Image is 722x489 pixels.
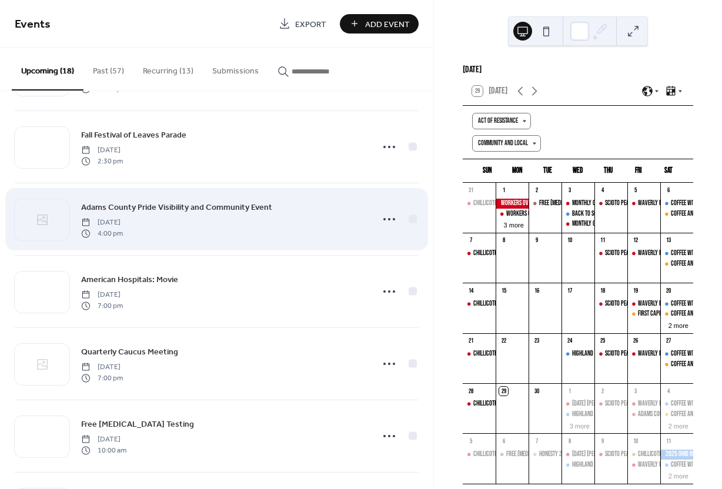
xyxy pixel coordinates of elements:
[594,450,627,460] div: Scioto Peace and Justice Protest for Palestine
[627,249,660,259] div: Waverly Protest Every Friday
[627,460,660,470] div: Waverly Protest Every Friday
[572,410,687,420] div: Highland County Democratic Conversations at HQ
[561,410,594,420] div: Highland County Democratic Conversations at HQ
[81,417,194,431] a: Free [MEDICAL_DATA] Testing
[627,450,660,460] div: Chillicothe Halloween Festival
[532,236,541,245] div: 9
[565,437,574,446] div: 8
[529,450,561,460] div: Honesty 2025 LGBTQ+ School Board Election Forum
[631,186,640,195] div: 5
[473,199,571,209] div: Chillicothe Protests Every [DATE] Morning
[532,437,541,446] div: 7
[463,349,496,359] div: Chillicothe Protests Every Sunday Morning
[660,360,693,370] div: Coffee and Talk with First Capital Pride
[81,273,178,286] a: American Hospitals: Movie
[473,399,571,409] div: Chillicothe Protests Every [DATE] Morning
[660,209,693,219] div: Coffee and Talk with First Capital Pride
[664,236,673,245] div: 13
[664,387,673,396] div: 4
[660,399,693,409] div: Coffee with the Dems (Scioto County)
[466,337,475,346] div: 21
[565,337,574,346] div: 24
[638,399,707,409] div: Waverly Protest Every [DATE]
[463,450,496,460] div: Chillicothe Protests Every Sunday Morning
[572,450,686,460] div: [DATE] [PERSON_NAME] and [PERSON_NAME] Protest
[81,274,178,286] span: American Hospitals: Movie
[499,387,508,396] div: 29
[664,420,693,430] button: 2 more
[631,437,640,446] div: 10
[499,286,508,295] div: 15
[81,345,178,359] a: Quarterly Caucus Meeting
[499,219,529,229] button: 3 more
[499,186,508,195] div: 1
[463,299,496,309] div: Chillicothe Protests Every Sunday Morning
[627,309,660,319] div: First Capital Pride Youth Activity Group
[463,399,496,409] div: Chillicothe Protests Every Sunday Morning
[539,450,688,460] div: Honesty 2025 [DEMOGRAPHIC_DATA] School Board Election Forum
[506,450,569,460] div: Free [MEDICAL_DATA] Testing
[594,249,627,259] div: Scioto Peace and Justice Protest for Palestine
[203,48,268,89] button: Submissions
[466,236,475,245] div: 7
[473,299,571,309] div: Chillicothe Protests Every [DATE] Morning
[664,286,673,295] div: 20
[598,337,607,346] div: 25
[631,337,640,346] div: 26
[594,349,627,359] div: Scioto Peace and Justice Protest for Palestine
[664,470,693,480] button: 2 more
[466,387,475,396] div: 28
[660,460,693,470] div: Coffee with the Dems (Scioto County)
[81,346,178,359] span: Quarterly Caucus Meeting
[81,300,123,311] span: 7:00 pm
[463,249,496,259] div: Chillicothe Protests Every Sunday Morning
[631,286,640,295] div: 19
[594,199,627,209] div: Scioto Peace and Justice Protest for Palestine
[532,337,541,346] div: 23
[506,209,612,219] div: Workers Over Billionaires [GEOGRAPHIC_DATA]
[660,249,693,259] div: Coffee with the Dems (Scioto County)
[627,199,660,209] div: Waverly Protest Every Friday
[627,299,660,309] div: Waverly Protest Every Friday
[496,450,529,460] div: Free HIV Testing
[598,186,607,195] div: 4
[81,418,194,431] span: Free [MEDICAL_DATA] Testing
[532,186,541,195] div: 2
[572,399,686,409] div: [DATE] [PERSON_NAME] and [PERSON_NAME] Protest
[664,437,673,446] div: 11
[81,290,123,300] span: [DATE]
[532,286,541,295] div: 16
[496,199,529,209] div: Workers over Billionaires Protests
[572,219,640,229] div: Monthly Group Meeting (8pm)
[572,349,687,359] div: Highland County Democratic Conversations at HQ
[529,199,561,209] div: Free HIV Testing
[594,399,627,409] div: Scioto Peace and Justice Protest for Palestine
[81,217,123,228] span: [DATE]
[638,349,707,359] div: Waverly Protest Every [DATE]
[638,450,699,460] div: Chillicothe [DATE] Festival
[664,337,673,346] div: 27
[565,286,574,295] div: 17
[466,286,475,295] div: 14
[627,399,660,409] div: Waverly Protest Every Friday
[81,202,272,214] span: Adams County Pride Visibility and Community Event
[340,14,419,34] a: Add Event
[638,460,707,470] div: Waverly Protest Every [DATE]
[572,460,687,470] div: Highland County Democratic Conversations at HQ
[15,13,51,36] span: Events
[598,236,607,245] div: 11
[623,159,653,183] div: Fri
[660,199,693,209] div: Coffee with the Dems (Scioto County)
[533,159,563,183] div: Tue
[638,199,707,209] div: Waverly Protest Every [DATE]
[561,349,594,359] div: Highland County Democratic Conversations at HQ
[572,199,640,209] div: Monthly Group Meeting (5pm)
[561,450,594,460] div: Wednesday Husted and Moreno Protest
[598,286,607,295] div: 18
[594,299,627,309] div: Scioto Peace and Justice Protest for Palestine
[81,434,126,445] span: [DATE]
[565,387,574,396] div: 1
[270,14,335,34] a: Export
[598,437,607,446] div: 9
[660,349,693,359] div: Coffee with the Dems (Scioto County)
